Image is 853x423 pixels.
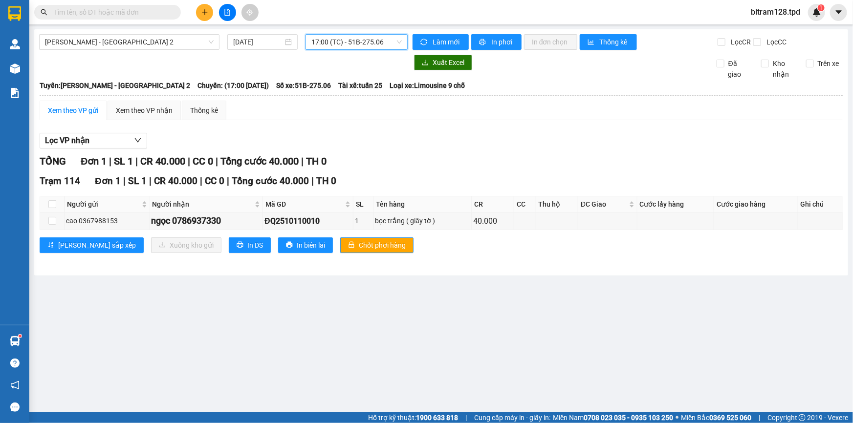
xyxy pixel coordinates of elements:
span: aim [246,9,253,16]
div: Thống kê [190,105,218,116]
span: Tài xế: tuấn 25 [338,80,382,91]
span: Lọc VP nhận [45,134,89,147]
span: Cung cấp máy in - giấy in: [474,412,550,423]
span: bitram128.tpd [743,6,808,18]
th: Thu hộ [536,196,578,212]
button: aim [241,4,259,21]
button: caret-down [830,4,847,21]
span: Đơn 1 [95,175,121,187]
sup: 1 [818,4,825,11]
span: Trên xe [814,58,843,69]
span: | [188,155,190,167]
span: In phơi [491,37,514,47]
span: | [135,155,138,167]
img: warehouse-icon [10,39,20,49]
span: message [10,402,20,412]
img: logo-vxr [8,6,21,21]
button: In đơn chọn [524,34,577,50]
span: printer [479,39,487,46]
button: downloadXuất Excel [414,55,472,70]
div: Xem theo VP gửi [48,105,98,116]
span: SL 1 [128,175,147,187]
span: file-add [224,9,231,16]
span: Xuất Excel [433,57,464,68]
span: copyright [799,414,806,421]
span: printer [237,241,243,249]
div: 1 [355,215,372,226]
div: Xem theo VP nhận [116,105,173,116]
button: Lọc VP nhận [40,133,147,148]
span: TH 0 [316,175,336,187]
span: CR 40.000 [140,155,185,167]
span: Hỗ trợ kỹ thuật: [368,412,458,423]
div: 40.000 [473,215,512,227]
span: Chuyến: (17:00 [DATE]) [197,80,269,91]
span: | [200,175,202,187]
span: | [109,155,111,167]
span: [PERSON_NAME] sắp xếp [58,240,136,251]
img: warehouse-icon [10,63,20,74]
th: Ghi chú [798,196,843,212]
span: Đơn 1 [81,155,107,167]
span: Lọc CR [727,37,752,47]
th: CR [472,196,514,212]
div: cao 0367988153 [66,215,148,226]
span: notification [10,381,20,390]
span: download [422,59,429,67]
span: Đã giao [724,58,754,80]
span: In biên lai [297,240,325,251]
span: Mã GD [265,199,343,210]
span: | [311,175,314,187]
div: ngọc 0786937330 [152,214,262,228]
span: ĐC Giao [581,199,627,210]
span: | [301,155,304,167]
span: Lọc CC [763,37,788,47]
button: printerIn DS [229,237,271,253]
sup: 1 [19,335,22,338]
span: CC 0 [205,175,224,187]
span: CC 0 [193,155,213,167]
span: 1 [819,4,823,11]
span: | [227,175,229,187]
span: In DS [247,240,263,251]
span: Trạm 114 [40,175,80,187]
span: Chốt phơi hàng [359,240,406,251]
span: ⚪️ [676,416,678,420]
span: CR 40.000 [154,175,197,187]
th: Cước giao hàng [714,196,798,212]
img: solution-icon [10,88,20,98]
span: | [216,155,218,167]
img: icon-new-feature [812,8,821,17]
span: | [759,412,760,423]
button: syncLàm mới [413,34,469,50]
span: Kho nhận [769,58,798,80]
span: down [134,136,142,144]
button: printerIn phơi [471,34,522,50]
button: plus [196,4,213,21]
b: Tuyến: [PERSON_NAME] - [GEOGRAPHIC_DATA] 2 [40,82,190,89]
span: plus [201,9,208,16]
input: 11/10/2025 [233,37,283,47]
button: printerIn biên lai [278,237,333,253]
strong: 0369 525 060 [709,414,751,422]
span: Thống kê [600,37,629,47]
span: sync [420,39,429,46]
button: sort-ascending[PERSON_NAME] sắp xếp [40,237,144,253]
span: | [465,412,467,423]
img: warehouse-icon [10,336,20,346]
span: Người nhận [153,199,253,210]
span: Tổng cước 40.000 [232,175,309,187]
th: Tên hàng [374,196,472,212]
strong: 1900 633 818 [416,414,458,422]
span: Miền Bắc [681,412,751,423]
button: lockChốt phơi hàng [340,237,414,253]
span: Số xe: 51B-275.06 [276,80,331,91]
span: TỔNG [40,155,66,167]
span: Loại xe: Limousine 9 chỗ [390,80,465,91]
div: bọc trắng ( giây tờ ) [375,215,470,226]
button: bar-chartThống kê [580,34,637,50]
span: lock [348,241,355,249]
span: sort-ascending [47,241,54,249]
span: 17:00 (TC) - 51B-275.06 [311,35,402,49]
button: file-add [219,4,236,21]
